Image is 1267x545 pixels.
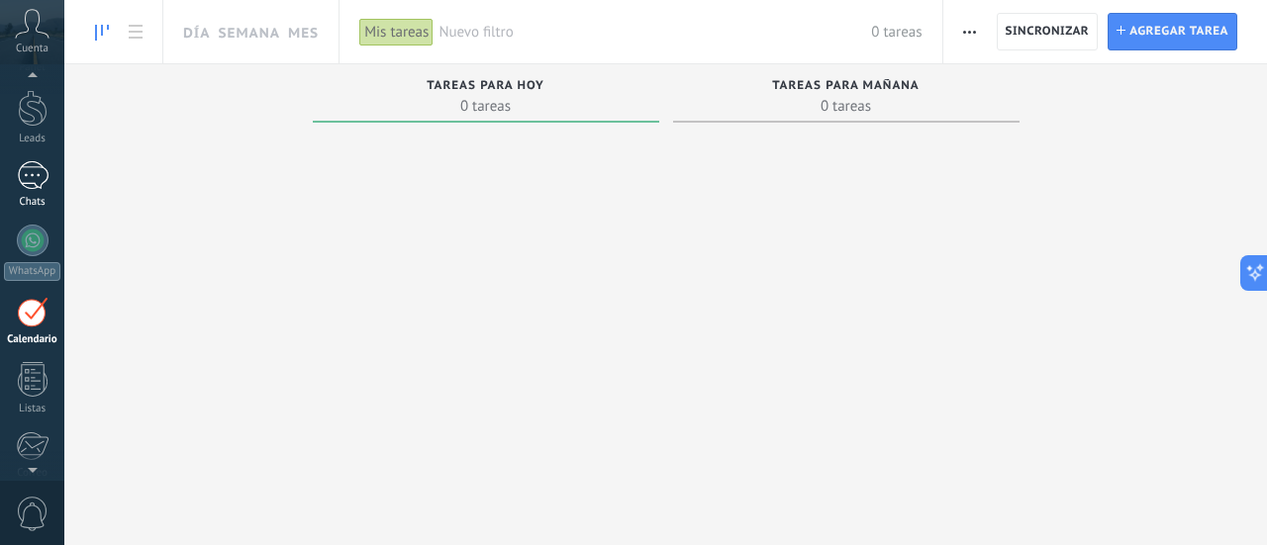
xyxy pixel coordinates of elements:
span: Tareas para hoy [427,79,544,93]
div: Tareas para mañana [683,79,1010,96]
a: To-do list [119,13,152,51]
span: Agregar tarea [1129,14,1228,49]
button: Más [955,13,984,50]
span: Cuenta [16,43,49,55]
div: Calendario [4,333,61,346]
span: Sincronizar [1006,26,1090,38]
span: Tareas para mañana [772,79,920,93]
span: 0 tareas [323,96,649,116]
button: Agregar tarea [1108,13,1237,50]
div: Chats [4,196,61,209]
div: Mis tareas [359,18,434,46]
a: To-do line [85,13,119,51]
div: Leads [4,133,61,145]
span: Nuevo filtro [439,23,871,42]
span: 0 tareas [683,96,1010,116]
div: WhatsApp [4,262,60,281]
div: Tareas para hoy [323,79,649,96]
button: Sincronizar [997,13,1099,50]
span: 0 tareas [871,23,922,42]
div: Listas [4,403,61,415]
